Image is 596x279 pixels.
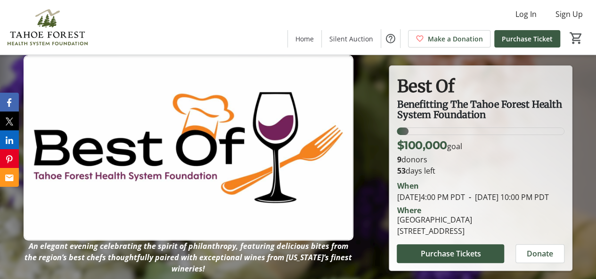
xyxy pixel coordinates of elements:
span: Make a Donation [428,34,483,44]
span: Purchase Tickets [420,248,481,259]
button: Cart [568,30,585,47]
span: Purchase Ticket [502,34,553,44]
span: Benefitting The Tahoe Forest Health System Foundation [397,98,564,120]
span: - [465,192,474,202]
em: An elegant evening celebrating the spirit of philanthropy, featuring delicious bites from the reg... [24,241,352,274]
span: Log In [515,8,537,20]
strong: Best Of [397,76,454,97]
span: Home [295,34,314,44]
img: Campaign CTA Media Photo [24,55,353,240]
a: Home [288,30,321,48]
span: 53 [397,166,405,176]
span: [DATE] 10:00 PM PDT [465,192,548,202]
p: days left [397,165,564,176]
button: Donate [515,244,564,263]
div: When [397,180,418,191]
div: 7.000000000000001% of fundraising goal reached [397,128,564,135]
a: Silent Auction [322,30,381,48]
span: Sign Up [555,8,583,20]
b: 9 [397,154,401,165]
div: Where [397,207,421,214]
span: Silent Auction [329,34,373,44]
p: donors [397,154,564,165]
button: Help [381,29,400,48]
a: Purchase Ticket [494,30,560,48]
span: $100,000 [397,138,447,152]
div: [STREET_ADDRESS] [397,225,472,237]
span: [DATE] 4:00 PM PDT [397,192,465,202]
div: [GEOGRAPHIC_DATA] [397,214,472,225]
a: Make a Donation [408,30,490,48]
span: Donate [527,248,553,259]
button: Sign Up [548,7,590,22]
p: goal [397,137,462,154]
button: Purchase Tickets [397,244,504,263]
button: Log In [508,7,544,22]
img: Tahoe Forest Health System Foundation's Logo [6,4,90,51]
